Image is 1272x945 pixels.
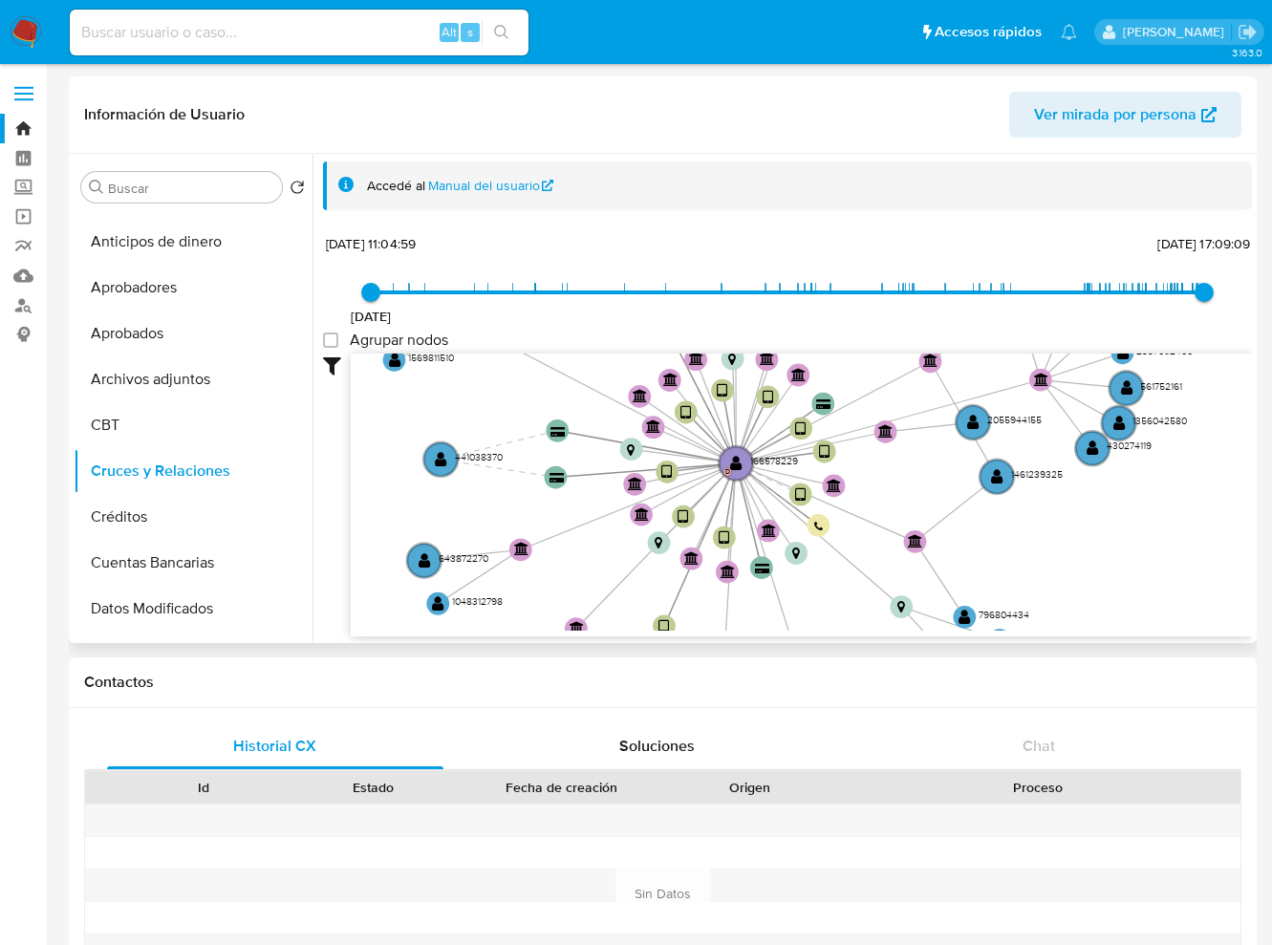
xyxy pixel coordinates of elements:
text:  [635,507,649,521]
button: Cruces y Relaciones [74,448,313,494]
span: Ver mirada por persona [1034,92,1197,138]
text:  [827,479,841,492]
span: Accedé al [367,177,425,195]
text:  [816,398,830,410]
div: Fecha de creación [472,778,651,797]
button: Archivos adjuntos [74,356,313,402]
text:  [1087,440,1099,456]
text:  [389,352,401,368]
button: Anticipos de dinero [74,219,313,265]
text: 1048312798 [452,594,503,609]
a: Salir [1238,22,1258,42]
a: Notificaciones [1061,24,1077,40]
span: Soluciones [619,735,695,757]
text:  [721,565,735,578]
span: Historial CX [233,735,316,757]
text:  [680,404,691,420]
text:  [678,508,688,525]
div: Origen [678,778,821,797]
text:  [923,354,938,368]
span: Accesos rápidos [935,22,1042,42]
text:  [755,563,769,574]
text: 796804434 [979,608,1029,622]
text:  [791,368,806,381]
h1: Contactos [84,673,1241,692]
text:  [684,551,699,565]
button: Aprobadores [74,265,313,311]
text:  [628,477,642,490]
text:  [627,444,635,457]
text:  [763,389,773,405]
text: D [725,466,730,477]
text:  [728,354,736,366]
text: 1356042580 [1132,414,1187,428]
div: Estado [302,778,445,797]
text:  [991,468,1003,484]
div: Proceso [848,778,1227,797]
div: Id [132,778,275,797]
text:  [730,455,743,471]
text: 2337092450 [1136,344,1193,358]
span: Alt [442,23,457,41]
text:  [689,352,703,365]
text:  [717,382,727,398]
button: Créditos [74,494,313,540]
text: 1569811510 [408,351,454,365]
text:  [908,534,922,548]
input: Buscar usuario o caso... [70,20,528,45]
text:  [1121,379,1133,396]
text: 2055944155 [987,413,1042,427]
input: Agrupar nodos [323,333,338,348]
text:  [514,543,528,556]
button: Cuentas Bancarias [74,540,313,586]
text:  [661,463,672,480]
text: 430274119 [1107,440,1152,454]
button: search-icon [482,19,521,46]
span: Agrupar nodos [350,331,448,350]
button: Buscar [89,180,104,195]
text:  [658,618,669,634]
text:  [1117,344,1130,360]
input: Buscar [108,180,274,197]
text:  [760,352,774,365]
text:  [435,451,447,467]
button: Aprobados [74,311,313,356]
text:  [663,373,678,386]
a: Manual del usuario [428,177,554,195]
button: Direcciones [74,632,313,677]
text: 643872270 [439,551,488,566]
text: 441038370 [455,450,503,464]
text: 1461239325 [1011,467,1063,482]
text:  [878,424,893,438]
text:  [646,419,660,433]
text:  [897,601,905,613]
text:  [655,538,662,550]
span: s [467,23,473,41]
button: Volver al orden por defecto [290,180,305,201]
button: Datos Modificados [74,586,313,632]
text:  [1113,415,1126,431]
span: [DATE] 11:04:59 [326,234,416,253]
span: [DATE] [351,307,392,326]
text:  [762,524,776,537]
text:  [419,552,431,569]
text:  [967,414,980,430]
text:  [792,548,800,560]
span: [DATE] 17:09:09 [1157,234,1250,253]
text: 561752161 [1140,379,1182,394]
text:  [1034,373,1048,386]
text: 166578229 [750,454,798,468]
text:  [633,389,647,402]
text:  [814,521,823,532]
text:  [570,621,584,634]
text:  [795,486,806,503]
text:  [719,529,729,546]
span: Chat [1023,735,1055,757]
text:  [795,420,806,437]
text:  [959,609,971,625]
button: Ver mirada por persona [1009,92,1241,138]
text:  [819,443,830,460]
h1: Información de Usuario [84,105,245,124]
text:  [550,426,565,438]
text:  [432,595,444,612]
